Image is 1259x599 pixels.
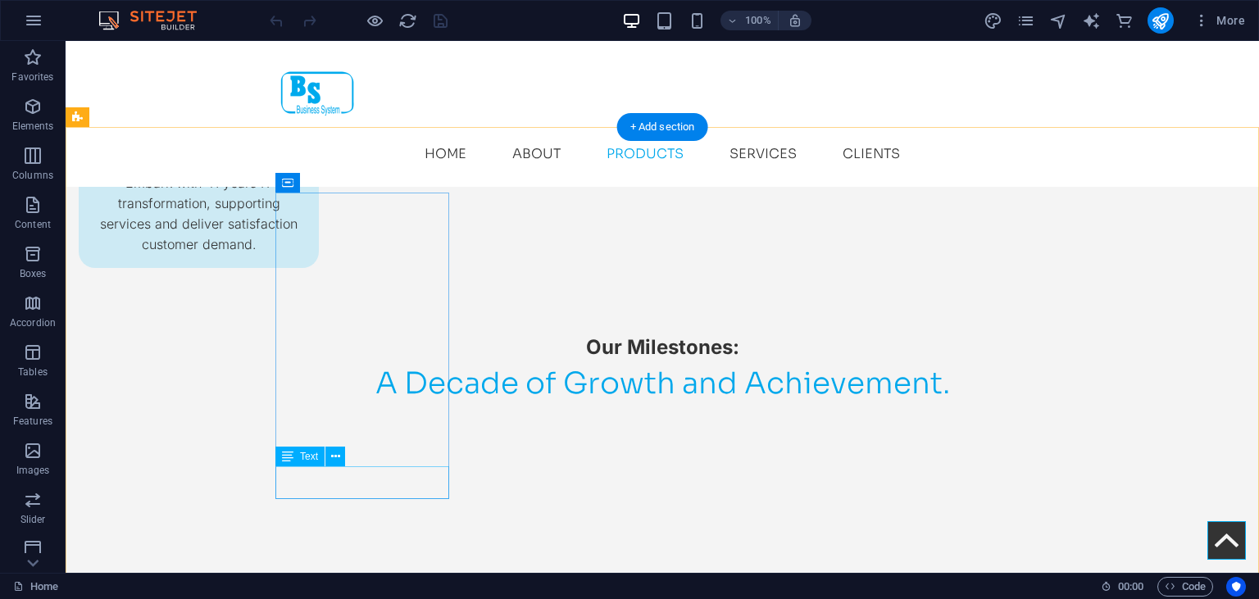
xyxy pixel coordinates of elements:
button: Usercentrics [1226,577,1246,597]
button: reload [398,11,417,30]
i: AI Writer [1082,11,1101,30]
span: 00 00 [1118,577,1143,597]
p: Elements [12,120,54,133]
p: Accordion [10,316,56,329]
i: Navigator [1049,11,1068,30]
i: Pages (Ctrl+Alt+S) [1016,11,1035,30]
i: Commerce [1115,11,1134,30]
div: + Add section [617,113,708,141]
i: Reload page [398,11,417,30]
button: Click here to leave preview mode and continue editing [365,11,384,30]
p: Images [16,464,50,477]
h6: Session time [1101,577,1144,597]
button: publish [1148,7,1174,34]
p: Slider [20,513,46,526]
h6: 100% [745,11,771,30]
button: navigator [1049,11,1069,30]
p: Favorites [11,70,53,84]
button: Code [1157,577,1213,597]
button: 100% [720,11,779,30]
span: : [1129,580,1132,592]
button: commerce [1115,11,1134,30]
i: Publish [1151,11,1170,30]
a: Click to cancel selection. Double-click to open Pages [13,577,58,597]
p: Boxes [20,267,47,280]
button: text_generator [1082,11,1102,30]
span: More [1193,12,1245,29]
p: Columns [12,169,53,182]
p: Tables [18,365,48,379]
button: pages [1016,11,1036,30]
p: Features [13,415,52,428]
span: Code [1165,577,1206,597]
button: More [1187,7,1252,34]
i: Design (Ctrl+Alt+Y) [984,11,1002,30]
button: design [984,11,1003,30]
i: On resize automatically adjust zoom level to fit chosen device. [788,13,802,28]
span: Text [300,452,318,461]
p: Content [15,218,51,231]
img: Editor Logo [94,11,217,30]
